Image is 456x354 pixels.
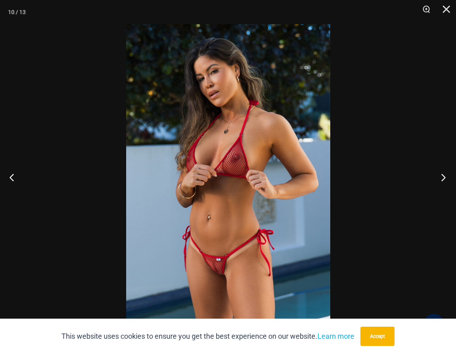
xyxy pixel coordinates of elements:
a: Learn more [317,332,354,340]
img: Summer Storm Red 312 Tri Top 449 Thong 06 [126,24,330,330]
p: This website uses cookies to ensure you get the best experience on our website. [61,330,354,342]
button: Accept [360,327,395,346]
button: Next [426,157,456,197]
div: 10 / 13 [8,6,26,18]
